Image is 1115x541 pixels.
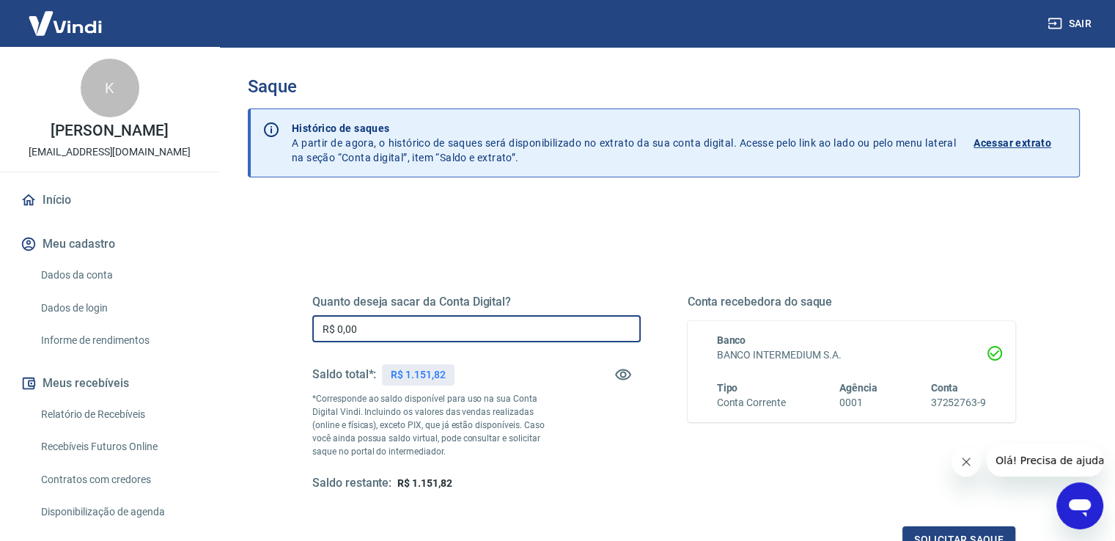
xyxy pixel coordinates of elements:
[717,395,786,411] h6: Conta Corrente
[292,121,956,165] p: A partir de agora, o histórico de saques será disponibilizado no extrato da sua conta digital. Ac...
[292,121,956,136] p: Histórico de saques
[717,347,987,363] h6: BANCO INTERMEDIUM S.A.
[18,1,113,45] img: Vindi
[312,295,641,309] h5: Quanto deseja sacar da Conta Digital?
[391,367,445,383] p: R$ 1.151,82
[930,382,958,394] span: Conta
[81,59,139,117] div: K
[1045,10,1097,37] button: Sair
[839,382,877,394] span: Agência
[1056,482,1103,529] iframe: Botão para abrir a janela de mensagens
[312,367,376,382] h5: Saldo total*:
[18,184,202,216] a: Início
[248,76,1080,97] h3: Saque
[35,260,202,290] a: Dados da conta
[35,432,202,462] a: Recebíveis Futuros Online
[35,325,202,356] a: Informe de rendimentos
[839,395,877,411] h6: 0001
[29,144,191,160] p: [EMAIL_ADDRESS][DOMAIN_NAME]
[35,465,202,495] a: Contratos com credores
[397,477,452,489] span: R$ 1.151,82
[35,497,202,527] a: Disponibilização de agenda
[717,334,746,346] span: Banco
[717,382,738,394] span: Tipo
[9,10,123,22] span: Olá! Precisa de ajuda?
[18,228,202,260] button: Meu cadastro
[974,136,1051,150] p: Acessar extrato
[18,367,202,400] button: Meus recebíveis
[312,392,559,458] p: *Corresponde ao saldo disponível para uso na sua Conta Digital Vindi. Incluindo os valores das ve...
[688,295,1016,309] h5: Conta recebedora do saque
[952,447,981,476] iframe: Fechar mensagem
[930,395,986,411] h6: 37252763-9
[974,121,1067,165] a: Acessar extrato
[35,293,202,323] a: Dados de login
[312,476,391,491] h5: Saldo restante:
[35,400,202,430] a: Relatório de Recebíveis
[987,444,1103,476] iframe: Mensagem da empresa
[51,123,168,139] p: [PERSON_NAME]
